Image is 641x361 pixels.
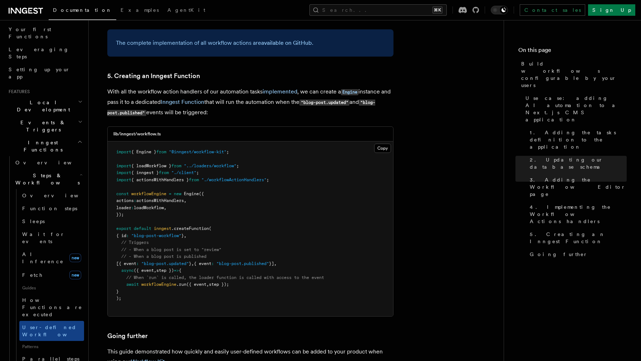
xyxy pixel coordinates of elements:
[107,87,393,118] p: With all the workflow action handlers of our automation tasks , we can create a instance and pass...
[131,233,181,238] span: "blog-post-workflow"
[19,248,84,268] a: AI Inferencenew
[530,156,627,170] span: 2. Updating our database schema
[194,261,211,266] span: { event
[525,95,627,123] span: Use case: adding AI automation to a Next.js CMS application
[6,119,78,133] span: Events & Triggers
[116,38,385,48] p: The complete implementation of all workflow actions are .
[116,191,129,196] span: const
[154,226,171,231] span: inngest
[121,240,149,245] span: // Triggers
[6,89,30,95] span: Features
[116,212,124,217] span: });
[171,226,209,231] span: .createFunction
[19,189,84,202] a: Overview
[530,203,627,225] span: 4. Implementing the Workflow Actions handlers
[136,261,139,266] span: :
[527,201,627,228] a: 4. Implementing the Workflow Actions handlers
[126,275,324,280] span: // When `run` is called, the loader function is called with access to the event
[136,198,184,203] span: actionsWithHandlers
[6,99,78,113] span: Local Development
[19,294,84,321] a: How Functions are executed
[19,215,84,228] a: Sleeps
[374,144,391,153] button: Copy
[518,57,627,92] a: Build workflows configurable by your users
[116,170,131,175] span: import
[121,268,134,273] span: async
[53,7,112,13] span: Documentation
[6,136,84,156] button: Inngest Functions
[196,170,199,175] span: ;
[523,92,627,126] a: Use case: adding AI automation to a Next.js CMS application
[131,191,166,196] span: workflowEngine
[131,170,159,175] span: { inngest }
[432,6,442,14] kbd: ⌘K
[184,163,236,168] span: "../loaders/workflow"
[261,39,312,46] a: available on GitHub
[131,205,134,210] span: :
[163,2,210,19] a: AgentKit
[184,191,199,196] span: Engine
[169,149,226,154] span: "@inngest/workflow-kit"
[181,233,184,238] span: }
[22,324,87,337] span: User-defined Workflows
[6,63,84,83] a: Setting up your app
[156,268,174,273] span: step })
[299,100,349,106] code: "blog-post.updated"
[22,206,77,211] span: Function steps
[341,89,358,95] code: Engine
[309,4,447,16] button: Search...⌘K
[174,268,179,273] span: =>
[9,67,70,80] span: Setting up your app
[211,261,214,266] span: :
[13,169,84,189] button: Steps & Workflows
[126,233,129,238] span: :
[209,282,229,287] span: step });
[530,231,627,245] span: 5. Creating an Inngest Function
[530,129,627,150] span: 1. Adding the tasks definition to the application
[116,261,136,266] span: [{ event
[154,268,156,273] span: ,
[530,176,627,198] span: 3. Adding the Workflow Editor page
[171,163,181,168] span: from
[116,296,121,301] span: );
[527,153,627,173] a: 2. Updating our database schema
[341,88,358,95] a: Engine
[22,231,65,244] span: Wait for events
[121,247,221,252] span: // - When a blog post is set to "review"
[179,268,181,273] span: {
[22,193,96,198] span: Overview
[116,177,131,182] span: import
[22,297,82,317] span: How Functions are executed
[159,170,169,175] span: from
[527,126,627,153] a: 1. Adding the tasks definition to the application
[588,4,635,16] a: Sign Up
[69,271,81,279] span: new
[491,6,508,14] button: Toggle dark mode
[22,218,45,224] span: Sleeps
[116,2,163,19] a: Examples
[274,261,277,266] span: ,
[15,160,89,165] span: Overview
[131,177,189,182] span: { actionsWithHandlers }
[19,282,84,294] span: Guides
[107,331,148,341] a: Going further
[121,7,159,13] span: Examples
[107,71,200,81] a: 5. Creating an Inngest Function
[13,172,80,186] span: Steps & Workflows
[116,233,126,238] span: { id
[184,198,186,203] span: ,
[19,268,84,282] a: Fetchnew
[527,248,627,261] a: Going further
[206,282,209,287] span: ,
[22,251,64,264] span: AI Inference
[19,341,84,352] span: Patterns
[236,163,239,168] span: ;
[116,205,131,210] span: loader
[6,23,84,43] a: Your first Functions
[69,254,81,262] span: new
[134,198,136,203] span: :
[107,100,375,116] code: "blog-post.published"
[176,282,186,287] span: .run
[263,88,297,95] a: implemented
[209,226,211,231] span: (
